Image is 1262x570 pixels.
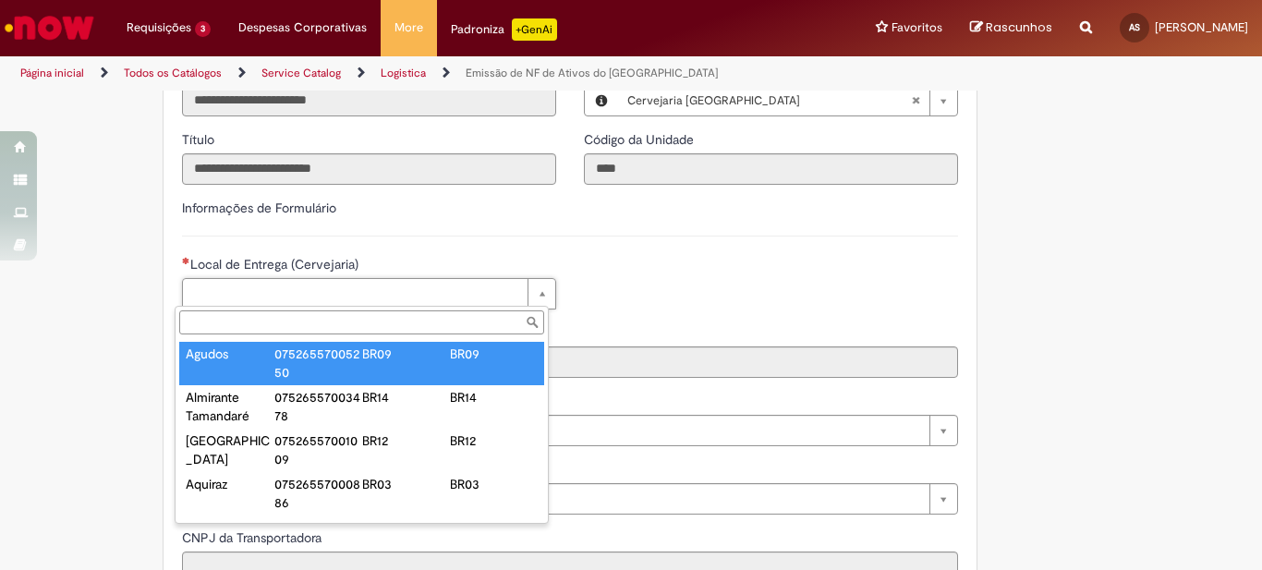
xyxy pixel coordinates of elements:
div: Belem [186,518,273,537]
div: BR12 [362,431,450,450]
div: BR03 [362,475,450,493]
div: 07526557000886 [274,475,362,512]
div: BR03 [450,475,538,493]
div: 07526557005250 [274,345,362,382]
div: BR12 [450,431,538,450]
div: BR09 [362,345,450,363]
div: Aquiraz [186,475,273,493]
div: BR09 [450,345,538,363]
div: BR92 [362,518,450,537]
div: 07526557003478 [274,388,362,425]
ul: Local de Entrega (Cervejaria) [176,338,548,523]
div: BR92 [450,518,538,537]
div: BR14 [362,388,450,406]
div: Almirante Tamandaré [186,388,273,425]
div: 07526557001009 [274,431,362,468]
div: 07526557002820 [274,518,362,555]
div: [GEOGRAPHIC_DATA] [186,431,273,468]
div: Agudos [186,345,273,363]
div: BR14 [450,388,538,406]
